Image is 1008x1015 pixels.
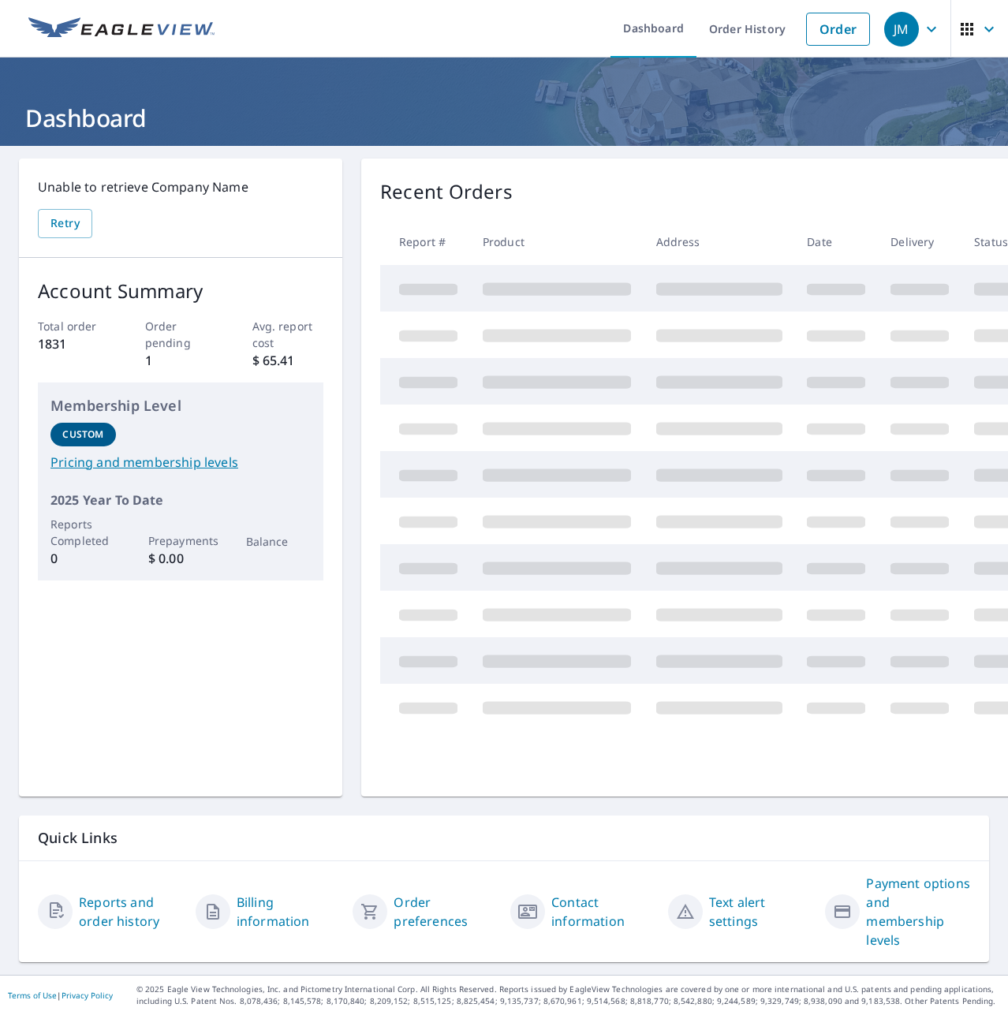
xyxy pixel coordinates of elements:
p: Membership Level [50,395,311,416]
p: 1 [145,351,217,370]
p: Prepayments [148,532,214,549]
p: Order pending [145,318,217,351]
a: Billing information [237,893,341,931]
th: Product [470,218,644,265]
a: Text alert settings [709,893,813,931]
a: Pricing and membership levels [50,453,311,472]
a: Payment options and membership levels [866,874,970,950]
p: | [8,991,113,1000]
span: Retry [50,214,80,233]
th: Address [644,218,795,265]
img: EV Logo [28,17,215,41]
p: © 2025 Eagle View Technologies, Inc. and Pictometry International Corp. All Rights Reserved. Repo... [136,983,1000,1007]
a: Terms of Use [8,990,57,1001]
p: 1831 [38,334,110,353]
p: 2025 Year To Date [50,491,311,509]
p: 0 [50,549,116,568]
p: $ 65.41 [252,351,324,370]
p: Reports Completed [50,516,116,549]
th: Delivery [878,218,961,265]
th: Date [794,218,878,265]
p: Avg. report cost [252,318,324,351]
p: Total order [38,318,110,334]
p: Account Summary [38,277,323,305]
button: Retry [38,209,92,238]
p: $ 0.00 [148,549,214,568]
p: Quick Links [38,828,970,848]
p: Balance [246,533,312,550]
a: Privacy Policy [62,990,113,1001]
a: Order preferences [394,893,498,931]
p: Custom [62,427,103,442]
div: JM [884,12,919,47]
p: Recent Orders [380,177,513,206]
th: Report # [380,218,470,265]
a: Reports and order history [79,893,183,931]
a: Contact information [551,893,655,931]
a: Order [806,13,870,46]
h1: Dashboard [19,102,989,134]
p: Unable to retrieve Company Name [38,177,323,196]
